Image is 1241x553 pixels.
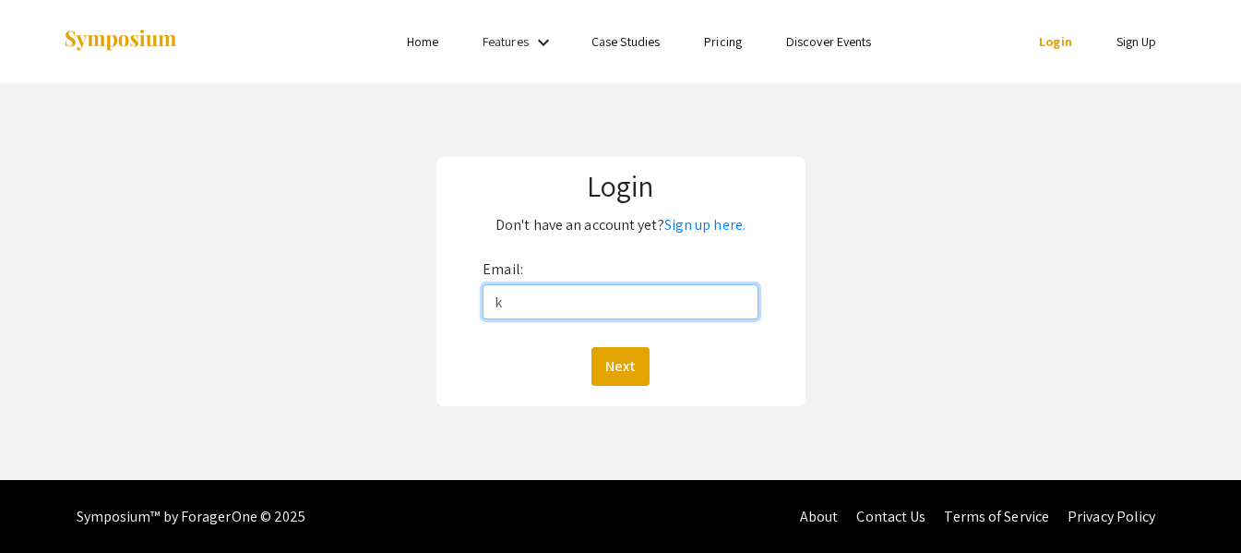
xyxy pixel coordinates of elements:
a: About [800,507,839,526]
iframe: Chat [14,470,78,539]
a: Sign up here. [664,215,746,234]
a: Case Studies [591,33,660,50]
p: Don't have an account yet? [448,210,793,240]
mat-icon: Expand Features list [532,31,555,54]
label: Email: [483,255,523,284]
a: Login [1039,33,1072,50]
a: Features [483,33,529,50]
h1: Login [448,168,793,203]
a: Sign Up [1116,33,1157,50]
a: Home [407,33,438,50]
a: Contact Us [856,507,925,526]
a: Privacy Policy [1068,507,1155,526]
a: Pricing [704,33,742,50]
a: Terms of Service [944,507,1049,526]
img: Symposium by ForagerOne [63,29,178,54]
button: Next [591,347,650,386]
a: Discover Events [786,33,872,50]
